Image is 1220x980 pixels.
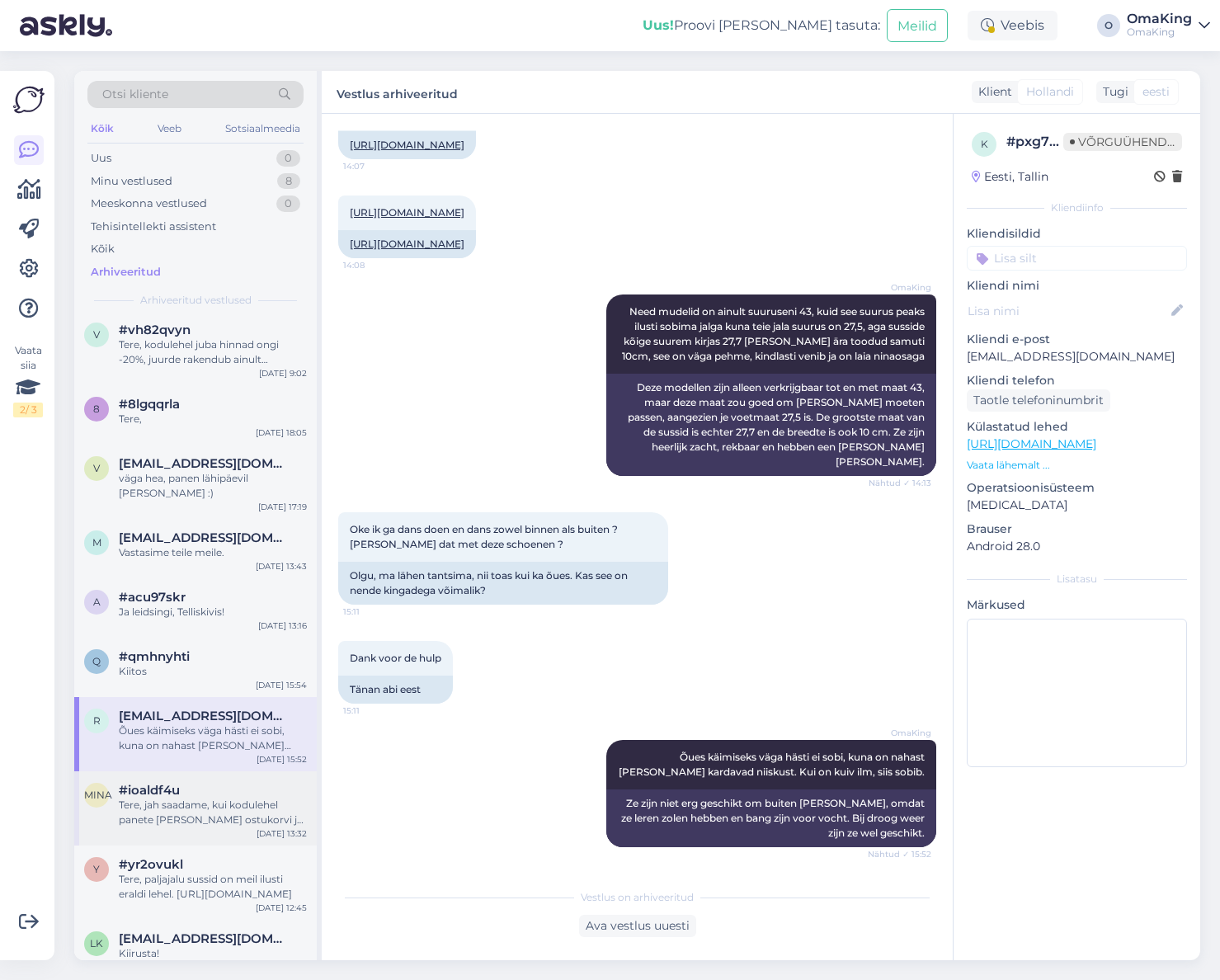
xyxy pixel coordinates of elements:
[158,122,181,134] font: Veeb
[1103,84,1128,99] font: Tugi
[984,169,1048,184] font: Eesti, Tallin
[967,349,1175,364] font: [EMAIL_ADDRESS][DOMAIN_NAME]
[13,84,45,115] img: Askly logo
[119,931,346,946] font: [EMAIL_ADDRESS][DOMAIN_NAME]
[20,403,26,416] font: 2
[119,665,147,677] font: Kiitos
[967,497,1067,512] font: [MEDICAL_DATA]
[619,751,927,778] font: Õues käimiseks väga hästi ei sobi, kuna on nahast [PERSON_NAME] kardavad niiskust. Kui on kuiv il...
[968,302,1168,320] input: Lisa nimi
[225,122,300,134] font: Sotsiaalmeedia
[119,947,159,959] font: Kiirusta!
[119,589,186,605] font: #acu97skr
[119,856,183,872] font: #yr2ovukl
[93,403,100,415] font: 8
[622,305,927,362] font: Need mudelid on ainult suuruseni 43, kuid see suurus peaks ilusti sobima jalga kuna teie jala suu...
[119,782,180,798] font: #ioaldf4u
[1006,134,1015,149] font: #
[91,122,114,134] font: Kõik
[15,344,42,371] font: Vaata siia
[350,206,464,219] a: [URL][DOMAIN_NAME]
[967,419,1068,434] font: Külastatud lehed
[256,902,307,913] font: [DATE] 12:45
[93,328,100,341] font: v
[119,530,346,545] font: [EMAIL_ADDRESS][DOMAIN_NAME]
[350,652,441,664] font: Dank voor de hulp
[119,799,306,885] font: Tere, jah saadame, kui kodulehel panete [PERSON_NAME] ostukorvi ja lähete maksma siis seal saate ...
[257,754,307,765] font: [DATE] 15:52
[1142,84,1170,99] font: eesti
[350,569,630,596] font: Olgu, ma lähen tantsima, nii toas kui ka õues. Kas see on nende kingadega võimalik?
[256,561,307,572] font: [DATE] 13:43
[259,368,307,379] font: [DATE] 9:02
[285,151,292,164] font: 0
[91,265,161,278] font: Arhiveeritud
[285,174,292,187] font: 8
[90,937,103,949] font: lk
[1026,84,1074,99] font: Hollandi
[973,393,1104,408] font: Taotle telefoninumbrit
[891,728,931,738] font: OmaKing
[337,87,458,101] font: Vestlus arhiveeritud
[26,403,37,416] font: / 3
[119,931,290,946] span: pjotr_tih@mail.ru
[343,260,365,271] font: 14:08
[119,530,290,545] span: maris.pukk@kaamos.ee
[967,521,1012,536] font: Brauser
[140,294,252,306] font: Arhiveeritud vestlused
[256,680,307,690] font: [DATE] 15:54
[581,891,694,903] font: Vestlus on arhiveeritud
[1015,134,1079,149] font: pxg7nakj
[119,338,304,425] font: Tere, kodulehel juba hinnad ongi -20%, juurde rakendub ainult püsikliendisoodustus -5%, kui aga [...
[91,196,207,210] font: Meeskonna vestlused
[891,282,931,293] font: OmaKing
[967,278,1039,293] font: Kliendi nimi
[256,427,307,438] font: [DATE] 18:05
[978,84,1012,99] font: Klient
[967,459,1050,471] font: Vaata lähemalt ...
[119,455,346,471] font: [EMAIL_ADDRESS][DOMAIN_NAME]
[84,789,112,801] font: mina
[119,605,224,618] font: Ja leidsingi, Telliskivis!
[93,863,100,875] font: y
[343,705,360,716] font: 15:11
[1057,572,1097,585] font: Lisatasu
[91,174,172,187] font: Minu vestlused
[119,708,346,723] font: [EMAIL_ADDRESS][DOMAIN_NAME]
[1127,26,1175,38] font: OmaKing
[887,9,948,41] button: Meilid
[119,857,183,872] span: #yr2ovukl
[119,397,180,412] span: #8lgqqrla
[1127,12,1210,39] a: OmaKingOmaKing
[257,828,307,839] font: [DATE] 13:32
[967,436,1096,451] a: [URL][DOMAIN_NAME]
[119,648,190,664] font: #qmhnyhti
[350,139,464,151] font: [URL][DOMAIN_NAME]
[119,396,180,412] font: #8lgqqrla
[1001,17,1044,33] font: Veebis
[1127,11,1192,26] font: OmaKing
[1051,201,1104,214] font: Kliendiinfo
[285,196,292,210] font: 0
[119,783,180,798] span: #ioaldf4u
[586,918,690,933] font: Ava vestlus uuesti
[868,849,931,860] font: Nähtud ✓ 15:52
[91,151,111,164] font: Uus
[119,323,191,337] span: #vh82qvyn
[643,17,674,33] font: Uus!
[897,18,937,34] font: Meilid
[621,797,927,839] font: Ze zijn niet erg geschikt om buiten [PERSON_NAME], omdat ze leren zolen hebben en bang zijn voor ...
[628,381,927,468] font: Deze modellen zijn alleen verkrijgbaar tot en met maat 43, maar deze maat zou goed om [PERSON_NAM...
[967,246,1187,271] input: Lisa silt
[967,332,1050,346] font: Kliendi e-post
[92,655,101,667] font: q
[981,138,988,150] font: k
[258,620,307,631] font: [DATE] 13:16
[350,238,464,250] font: [URL][DOMAIN_NAME]
[91,242,115,255] font: Kõik
[92,536,101,549] font: m
[91,219,216,233] font: Tehisintellekti assistent
[343,161,365,172] font: 14:07
[119,472,248,499] font: väga hea, panen lähipäevil [PERSON_NAME] :)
